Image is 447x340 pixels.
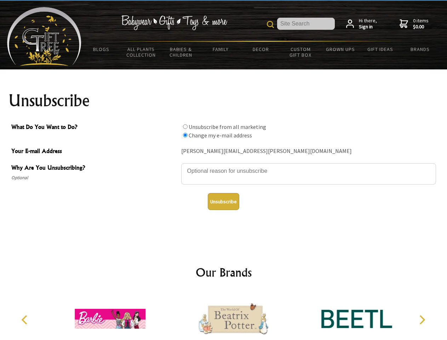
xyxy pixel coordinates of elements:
[189,132,252,139] label: Change my e-mail address
[413,24,429,30] strong: $0.00
[320,42,360,57] a: Grown Ups
[11,147,178,157] span: Your E-mail Address
[161,42,201,62] a: Babies & Children
[11,123,178,133] span: What Do You Want to Do?
[189,123,266,130] label: Unsubscribe from all marketing
[183,133,188,137] input: What Do You Want to Do?
[413,17,429,30] span: 0 items
[201,42,241,57] a: Family
[18,312,33,328] button: Previous
[208,193,239,210] button: Unsubscribe
[11,174,178,182] span: Optional
[11,163,178,174] span: Why Are You Unsubscribing?
[346,18,377,30] a: Hi there,Sign in
[281,42,321,62] a: Custom Gift Box
[277,18,335,30] input: Site Search
[360,42,400,57] a: Gift Ideas
[183,124,188,129] input: What Do You Want to Do?
[181,146,436,157] div: [PERSON_NAME][EMAIL_ADDRESS][PERSON_NAME][DOMAIN_NAME]
[121,42,161,62] a: All Plants Collection
[81,42,121,57] a: BLOGS
[359,24,377,30] strong: Sign in
[400,42,440,57] a: Brands
[359,18,377,30] span: Hi there,
[241,42,281,57] a: Decor
[8,92,439,109] h1: Unsubscribe
[400,18,429,30] a: 0 items$0.00
[121,15,227,30] img: Babywear - Gifts - Toys & more
[267,21,274,28] img: product search
[7,7,81,66] img: Babyware - Gifts - Toys and more...
[181,163,436,185] textarea: Why Are You Unsubscribing?
[414,312,430,328] button: Next
[14,264,433,281] h2: Our Brands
